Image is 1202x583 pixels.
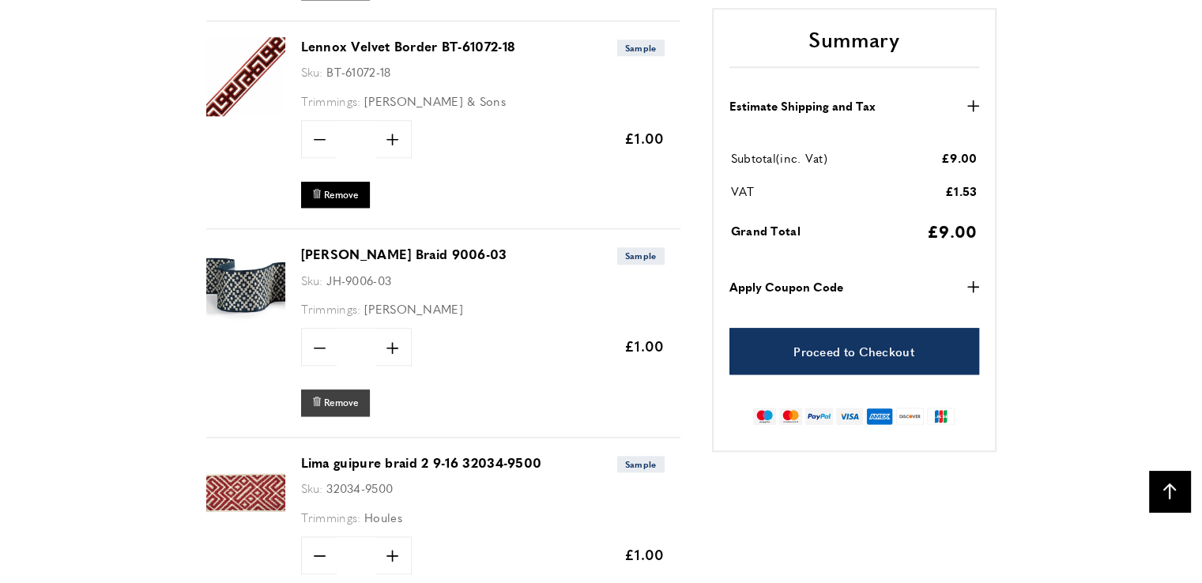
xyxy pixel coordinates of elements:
[301,245,507,263] a: [PERSON_NAME] Braid 9006-03
[301,63,323,80] span: Sku:
[301,37,515,55] a: Lennox Velvet Border BT-61072-18
[301,182,370,208] button: Remove Lennox Velvet Border BT-61072-18
[206,313,285,326] a: Burford Braid 9006-03
[301,272,323,288] span: Sku:
[779,408,802,426] img: mastercard
[206,453,285,532] img: Lima guipure braid 2 9-16 32034-9500
[731,183,755,200] span: VAT
[729,96,979,115] button: Estimate Shipping and Tax
[753,408,776,426] img: maestro
[301,389,370,416] button: Remove Burford Braid 9006-03
[945,182,978,199] span: £1.53
[326,63,390,80] span: BT-61072-18
[896,408,924,426] img: discover
[617,39,665,56] span: Sample
[324,396,359,409] span: Remove
[729,278,979,297] button: Apply Coupon Code
[729,278,843,297] strong: Apply Coupon Code
[927,408,955,426] img: jcb
[776,150,827,167] span: (inc. Vat)
[364,92,506,109] span: [PERSON_NAME] & Sons
[624,336,665,355] span: £1.00
[624,544,665,564] span: £1.00
[729,96,876,115] strong: Estimate Shipping and Tax
[301,509,361,525] span: Trimmings:
[836,408,862,426] img: visa
[927,219,978,243] span: £9.00
[301,92,361,109] span: Trimmings:
[364,509,402,525] span: Houles
[326,480,393,496] span: 32034-9500
[731,150,776,167] span: Subtotal
[324,188,359,201] span: Remove
[617,247,665,264] span: Sample
[364,300,463,317] span: [PERSON_NAME]
[617,456,665,472] span: Sample
[941,149,978,166] span: £9.00
[206,37,285,116] img: Lennox Velvet Border BT-61072-18
[624,128,665,148] span: £1.00
[805,408,833,426] img: paypal
[301,480,323,496] span: Sku:
[301,453,542,472] a: Lima guipure braid 2 9-16 32034-9500
[206,521,285,535] a: Lima guipure braid 2 9-16 32034-9500
[731,223,801,239] span: Grand Total
[729,25,979,68] h2: Summary
[729,329,979,375] a: Proceed to Checkout
[301,300,361,317] span: Trimmings:
[206,245,285,324] img: Burford Braid 9006-03
[866,408,894,426] img: american-express
[206,105,285,118] a: Lennox Velvet Border BT-61072-18
[326,272,391,288] span: JH-9006-03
